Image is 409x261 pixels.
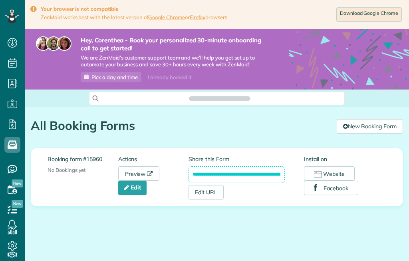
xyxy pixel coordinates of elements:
h1: All Booking Forms [31,119,331,132]
strong: Your browser is not compatible [41,6,227,12]
label: Share this Form [189,155,285,163]
a: Download Google Chrome [336,7,402,22]
a: New Booking Form [337,119,403,133]
span: No Bookings yet [48,167,86,173]
span: We are ZenMaid’s customer support team and we’ll help you get set up to automate your business an... [81,54,265,68]
span: Pick a day and time [91,74,138,80]
a: Firefox [190,14,206,20]
strong: Hey, Corenthea - Book your personalized 30-minute onboarding call to get started! [81,36,265,52]
a: Google Chrome [148,14,185,20]
a: Pick a day and time [81,72,141,82]
div: I already booked it [143,72,196,82]
button: Website [304,166,355,181]
a: Preview [118,166,160,181]
label: Install on [304,155,386,163]
img: maria-72a9807cf96188c08ef61303f053569d2e2a8a1cde33d635c8a3ac13582a053d.jpg [36,36,50,51]
span: ZenMaid works best with the latest version of or browsers [41,14,227,21]
button: Facebook [304,181,358,195]
a: Edit URL [189,185,224,199]
a: Edit [118,181,147,195]
label: Booking form #15960 [48,155,118,163]
span: New [12,200,23,208]
span: New [12,179,23,187]
label: Actions [118,155,189,163]
img: michelle-19f622bdf1676172e81f8f8fba1fb50e276960ebfe0243fe18214015130c80e4.jpg [57,36,71,51]
span: Search ZenMaid… [197,94,242,102]
img: jorge-587dff0eeaa6aab1f244e6dc62b8924c3b6ad411094392a53c71c6c4a576187d.jpg [46,36,61,51]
